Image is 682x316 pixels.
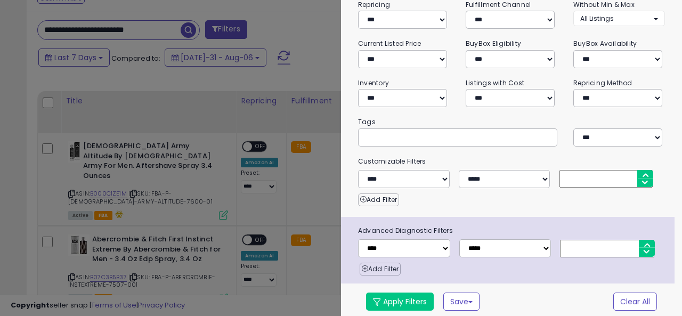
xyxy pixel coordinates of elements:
small: Customizable Filters [350,156,673,167]
small: BuyBox Eligibility [466,39,521,48]
small: Repricing Method [573,78,632,87]
button: Add Filter [358,193,399,206]
button: All Listings [573,11,665,26]
small: Listings with Cost [466,78,524,87]
span: All Listings [580,14,614,23]
small: Inventory [358,78,389,87]
button: Save [443,293,480,311]
span: Advanced Diagnostic Filters [350,225,675,237]
small: Current Listed Price [358,39,421,48]
button: Apply Filters [366,293,434,311]
small: BuyBox Availability [573,39,637,48]
button: Add Filter [360,263,401,276]
small: Tags [350,116,673,128]
button: Clear All [613,293,657,311]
